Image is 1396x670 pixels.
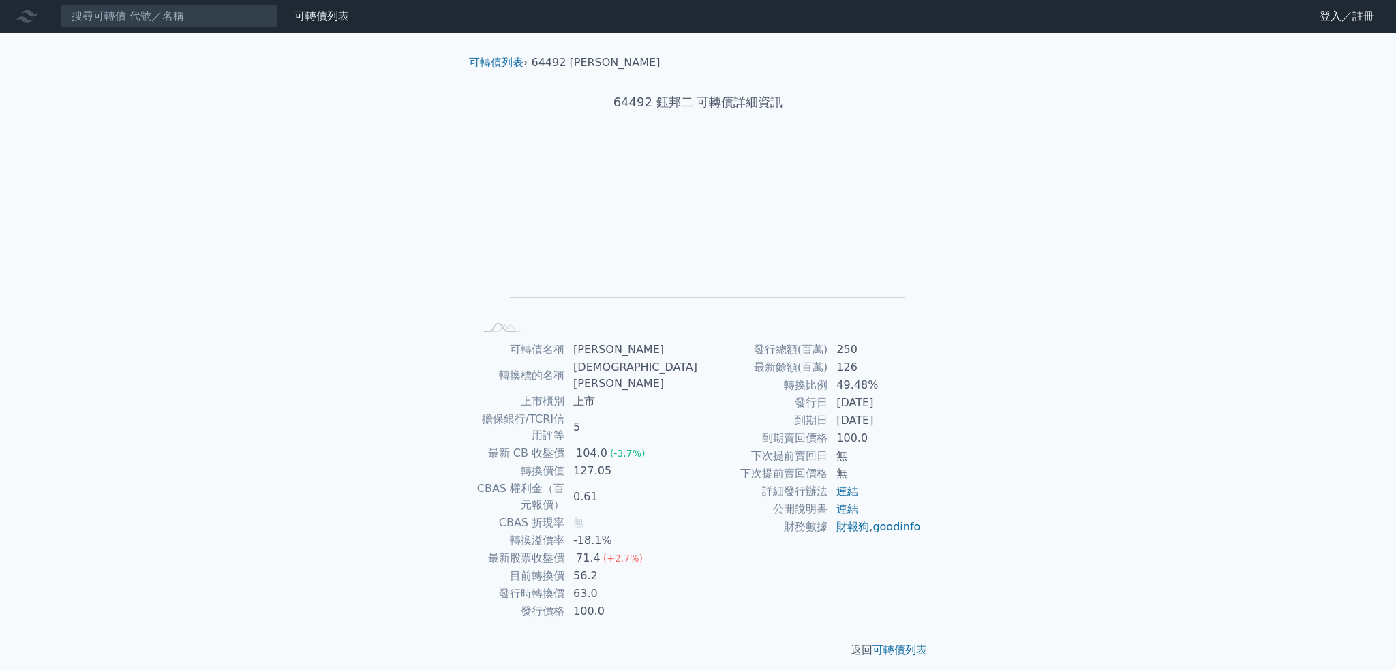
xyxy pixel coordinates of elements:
[474,410,565,444] td: 擔保銀行/TCRI信用評等
[698,483,828,500] td: 詳細發行辦法
[458,642,938,658] p: 返回
[836,520,869,533] a: 財報狗
[836,485,858,498] a: 連結
[474,393,565,410] td: 上市櫃別
[474,444,565,462] td: 最新 CB 收盤價
[474,585,565,603] td: 發行時轉換價
[698,500,828,518] td: 公開說明書
[565,480,698,514] td: 0.61
[532,55,661,71] li: 64492 [PERSON_NAME]
[828,429,922,447] td: 100.0
[474,603,565,620] td: 發行價格
[474,567,565,585] td: 目前轉換價
[698,412,828,429] td: 到期日
[474,532,565,549] td: 轉換溢價率
[573,516,584,529] span: 無
[698,359,828,376] td: 最新餘額(百萬)
[469,55,528,71] li: ›
[573,550,603,566] div: 71.4
[828,376,922,394] td: 49.48%
[1309,5,1385,27] a: 登入／註冊
[698,376,828,394] td: 轉換比例
[698,518,828,536] td: 財務數據
[698,341,828,359] td: 發行總額(百萬)
[565,462,698,480] td: 127.05
[828,359,922,376] td: 126
[573,445,610,461] div: 104.0
[698,465,828,483] td: 下次提前賣回價格
[872,520,920,533] a: goodinfo
[474,359,565,393] td: 轉換標的名稱
[698,429,828,447] td: 到期賣回價格
[565,585,698,603] td: 63.0
[469,56,523,69] a: 可轉債列表
[828,341,922,359] td: 250
[603,553,643,564] span: (+2.7%)
[294,10,349,22] a: 可轉債列表
[565,532,698,549] td: -18.1%
[828,465,922,483] td: 無
[60,5,278,28] input: 搜尋可轉債 代號／名稱
[872,643,927,656] a: 可轉債列表
[474,480,565,514] td: CBAS 權利金（百元報價）
[828,518,922,536] td: ,
[828,412,922,429] td: [DATE]
[474,341,565,359] td: 可轉債名稱
[565,567,698,585] td: 56.2
[497,155,906,318] g: Chart
[698,394,828,412] td: 發行日
[698,447,828,465] td: 下次提前賣回日
[458,93,938,112] h1: 64492 鈺邦二 可轉債詳細資訊
[565,410,698,444] td: 5
[474,462,565,480] td: 轉換價值
[828,447,922,465] td: 無
[828,394,922,412] td: [DATE]
[565,359,698,393] td: [DEMOGRAPHIC_DATA][PERSON_NAME]
[836,502,858,515] a: 連結
[474,514,565,532] td: CBAS 折現率
[565,603,698,620] td: 100.0
[565,393,698,410] td: 上市
[565,341,698,359] td: [PERSON_NAME]
[474,549,565,567] td: 最新股票收盤價
[610,448,646,459] span: (-3.7%)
